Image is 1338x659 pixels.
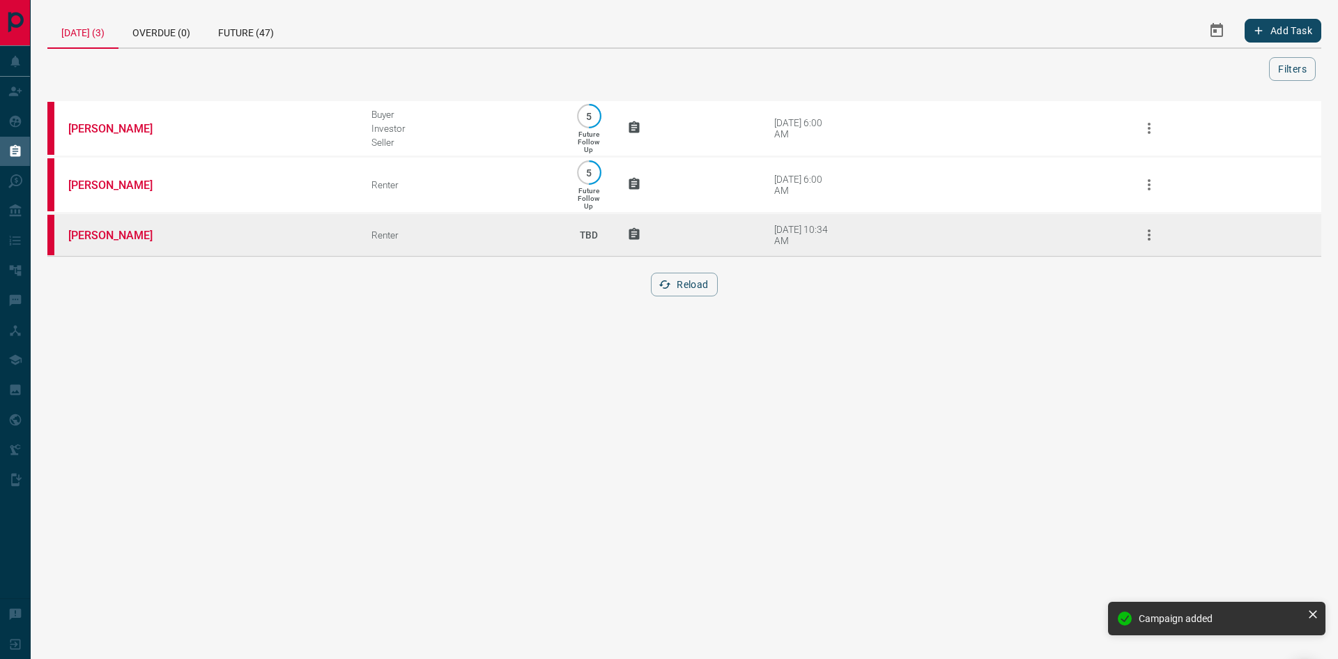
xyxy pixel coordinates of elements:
div: [DATE] (3) [47,14,118,49]
a: [PERSON_NAME] [68,122,173,135]
p: Future Follow Up [578,187,599,210]
div: Buyer [371,109,550,120]
div: property.ca [47,215,54,255]
div: Campaign added [1139,613,1302,624]
div: Seller [371,137,550,148]
div: Future (47) [204,14,288,47]
button: Add Task [1245,19,1321,43]
div: property.ca [47,102,54,155]
div: Overdue (0) [118,14,204,47]
p: TBD [571,216,606,254]
div: [DATE] 6:00 AM [774,117,833,139]
p: 5 [584,111,594,121]
div: property.ca [47,158,54,211]
p: Future Follow Up [578,130,599,153]
button: Reload [651,273,717,296]
a: [PERSON_NAME] [68,179,173,192]
a: [PERSON_NAME] [68,229,173,242]
div: Renter [371,229,550,241]
p: 5 [584,167,594,178]
div: Investor [371,123,550,134]
div: [DATE] 10:34 AM [774,224,833,246]
button: Filters [1269,57,1316,81]
div: Renter [371,179,550,190]
button: Select Date Range [1200,14,1233,47]
div: [DATE] 6:00 AM [774,174,833,196]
